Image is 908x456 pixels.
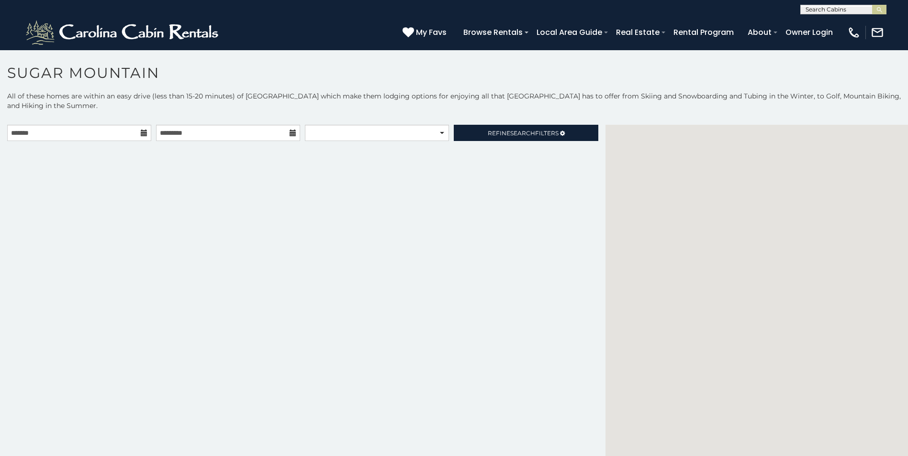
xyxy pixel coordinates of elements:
a: RefineSearchFilters [454,125,598,141]
img: mail-regular-white.png [871,26,884,39]
img: White-1-2.png [24,18,223,47]
a: Owner Login [781,24,838,41]
span: My Favs [416,26,447,38]
a: Local Area Guide [532,24,607,41]
a: Rental Program [669,24,739,41]
span: Search [510,130,535,137]
a: Real Estate [611,24,664,41]
a: Browse Rentals [459,24,527,41]
a: About [743,24,776,41]
a: My Favs [403,26,449,39]
img: phone-regular-white.png [847,26,861,39]
span: Refine Filters [488,130,559,137]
